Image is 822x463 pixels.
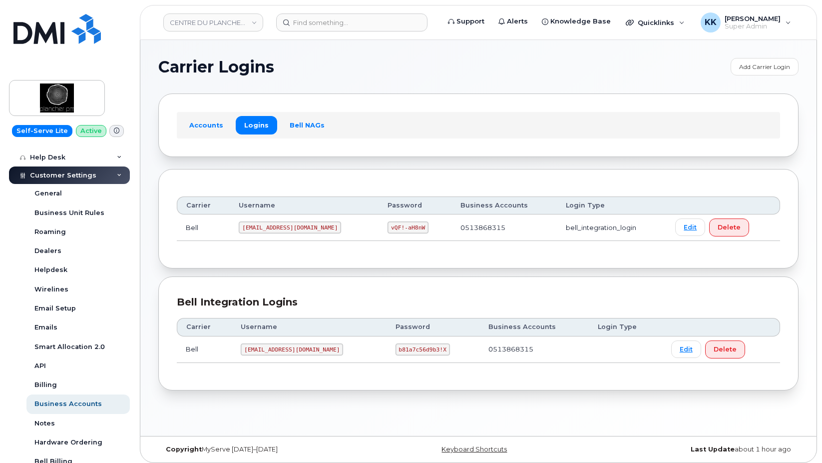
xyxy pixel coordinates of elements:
th: Username [232,318,386,336]
th: Username [230,196,379,214]
a: Bell NAGs [281,116,333,134]
span: Delete [714,344,737,354]
th: Carrier [177,196,230,214]
th: Login Type [589,318,662,336]
div: Bell Integration Logins [177,295,780,309]
a: Logins [236,116,277,134]
a: Keyboard Shortcuts [441,445,507,453]
th: Business Accounts [479,318,589,336]
td: Bell [177,336,232,363]
th: Carrier [177,318,232,336]
strong: Last Update [691,445,735,453]
span: Carrier Logins [158,59,274,74]
td: 0513868315 [479,336,589,363]
div: about 1 hour ago [585,445,799,453]
td: bell_integration_login [557,214,666,241]
th: Password [379,196,451,214]
a: Edit [675,218,705,236]
th: Password [387,318,479,336]
div: MyServe [DATE]–[DATE] [158,445,372,453]
th: Business Accounts [451,196,557,214]
a: Add Carrier Login [731,58,799,75]
td: 0513868315 [451,214,557,241]
button: Delete [705,340,745,358]
th: Login Type [557,196,666,214]
td: Bell [177,214,230,241]
code: [EMAIL_ADDRESS][DOMAIN_NAME] [241,343,343,355]
strong: Copyright [166,445,202,453]
code: vQF!-aH8nW [388,221,428,233]
span: Delete [718,222,741,232]
button: Delete [709,218,749,236]
a: Accounts [181,116,232,134]
code: b81a7c56d9b3!X [396,343,450,355]
a: Edit [671,340,701,358]
code: [EMAIL_ADDRESS][DOMAIN_NAME] [239,221,341,233]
